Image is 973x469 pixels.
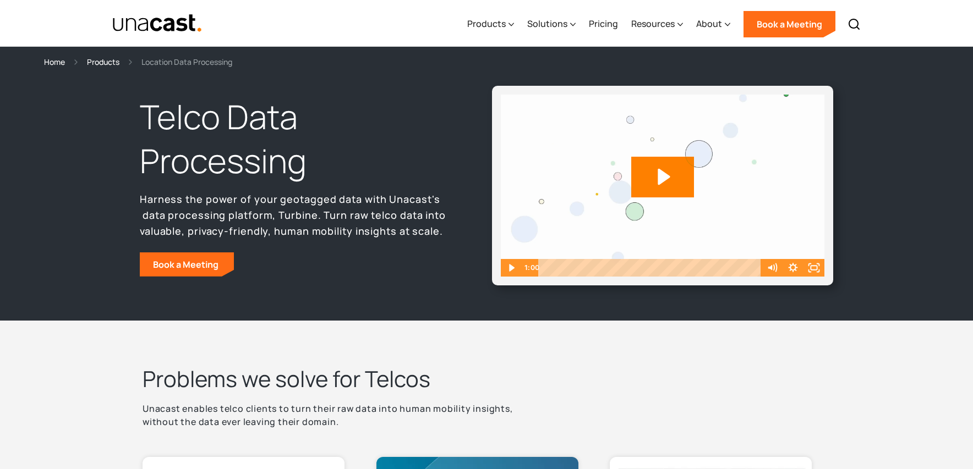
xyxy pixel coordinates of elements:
div: Solutions [527,2,576,47]
a: Pricing [589,2,618,47]
div: Products [467,17,506,30]
a: Products [87,56,119,68]
div: Resources [631,17,675,30]
button: Play Video: Unacast_Scale_Final [631,157,695,197]
div: Resources [631,2,683,47]
div: About [696,2,730,47]
a: home [112,14,202,33]
img: Unacast text logo [112,14,202,33]
button: Mute [762,259,783,277]
a: Book a Meeting [744,11,835,37]
div: Solutions [527,17,567,30]
img: Video Thumbnail [501,95,824,277]
p: Harness the power of your geotagged data with Unacast's data processing platform, Turbine. Turn r... [140,191,451,239]
h1: Telco Data Processing [140,95,451,183]
div: Products [467,2,514,47]
a: Book a Meeting [140,252,234,277]
div: About [696,17,722,30]
button: Show settings menu [783,259,803,277]
p: Unacast enables telco clients to turn their raw data into human mobility insights, without the da... [143,402,530,428]
button: Fullscreen [803,259,824,277]
a: Home [44,56,65,68]
div: Location Data Processing [141,56,232,68]
img: Search icon [848,18,861,31]
div: Playbar [546,259,757,277]
button: Play Video [501,259,522,277]
h2: Problems we solve for Telcos [143,365,830,393]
